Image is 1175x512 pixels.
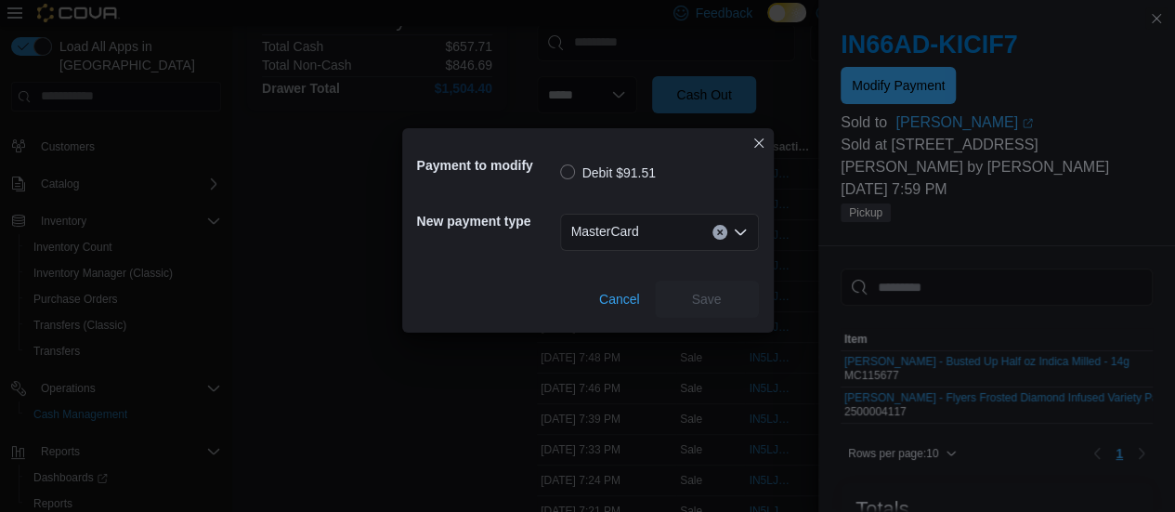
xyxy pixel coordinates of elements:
span: Cancel [599,290,640,309]
input: Accessible screen reader label [646,221,648,243]
span: Save [692,290,722,309]
button: Save [655,281,759,318]
label: Debit $91.51 [560,162,656,184]
button: Clear input [712,225,727,240]
span: MasterCard [571,220,639,243]
button: Closes this modal window [748,132,770,154]
h5: Payment to modify [417,147,556,184]
h5: New payment type [417,203,556,240]
button: Open list of options [733,225,748,240]
button: Cancel [592,281,647,318]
